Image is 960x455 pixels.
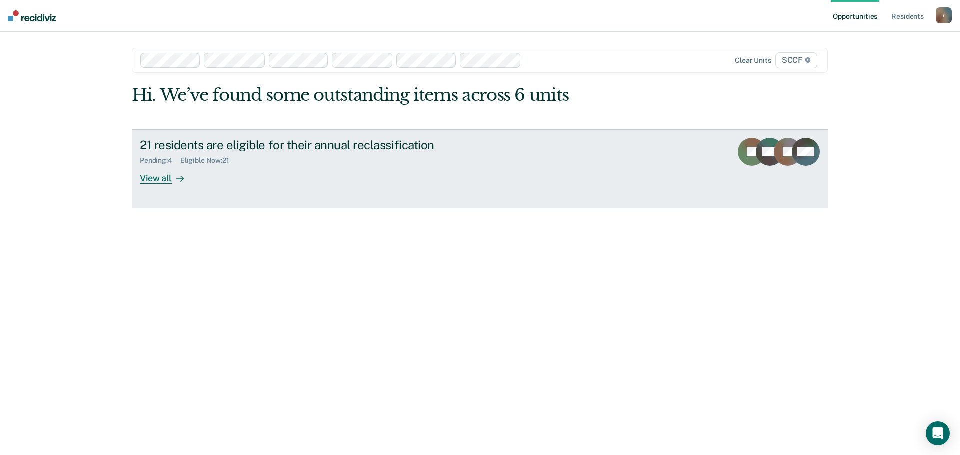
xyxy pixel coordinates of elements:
[735,56,771,65] div: Clear units
[140,156,180,165] div: Pending : 4
[140,138,491,152] div: 21 residents are eligible for their annual reclassification
[926,421,950,445] div: Open Intercom Messenger
[775,52,817,68] span: SCCF
[140,164,196,184] div: View all
[132,85,689,105] div: Hi. We’ve found some outstanding items across 6 units
[8,10,56,21] img: Recidiviz
[180,156,237,165] div: Eligible Now : 21
[936,7,952,23] button: r
[132,129,828,208] a: 21 residents are eligible for their annual reclassificationPending:4Eligible Now:21View all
